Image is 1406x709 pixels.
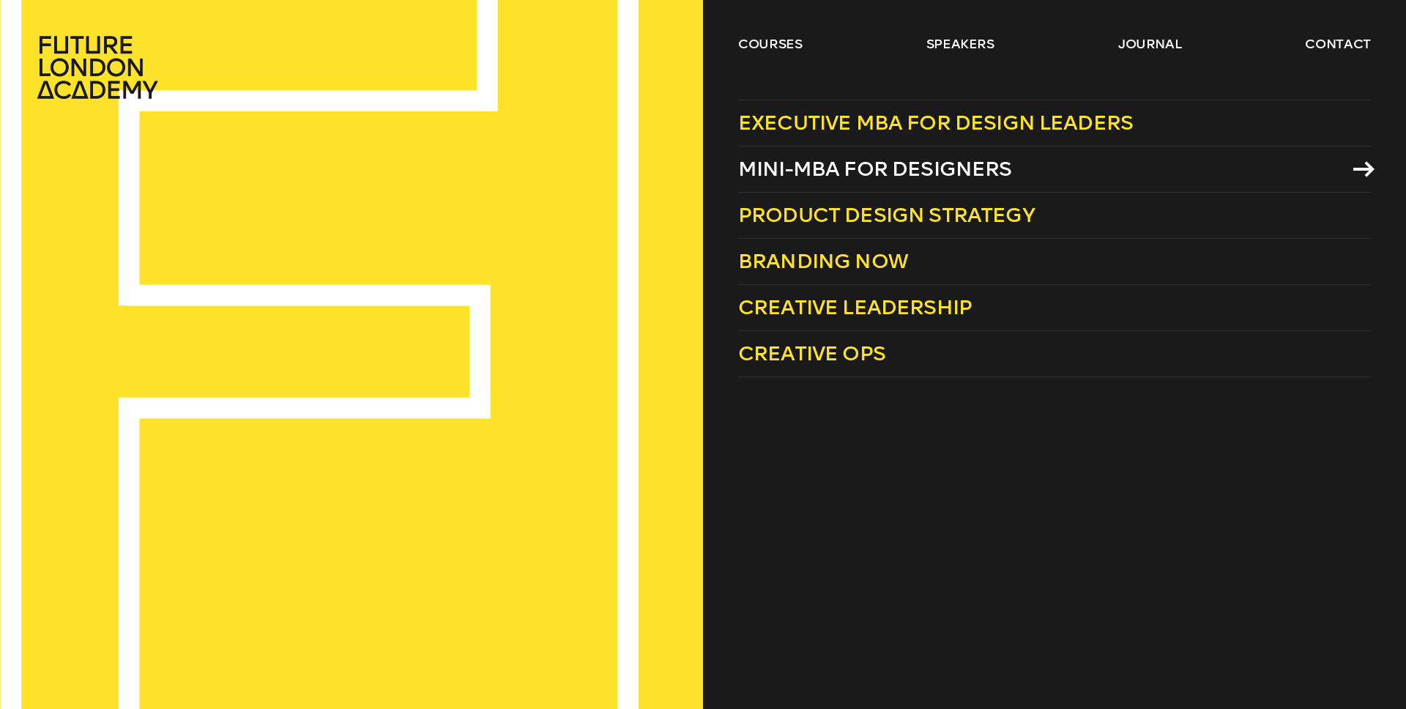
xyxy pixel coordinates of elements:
span: Executive MBA for Design Leaders [738,111,1133,135]
a: Creative Leadership [738,285,1371,331]
a: journal [1118,35,1182,53]
span: Product Design Strategy [738,203,1035,227]
a: Mini-MBA for Designers [738,146,1371,193]
a: contact [1305,35,1371,53]
a: Branding Now [738,239,1371,285]
a: speakers [926,35,994,53]
span: Branding Now [738,249,908,273]
a: Product Design Strategy [738,193,1371,239]
a: Creative Ops [738,331,1371,377]
span: Creative Ops [738,341,885,365]
a: Executive MBA for Design Leaders [738,100,1371,146]
span: Creative Leadership [738,295,972,319]
a: courses [738,35,803,53]
span: Mini-MBA for Designers [738,157,1012,181]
